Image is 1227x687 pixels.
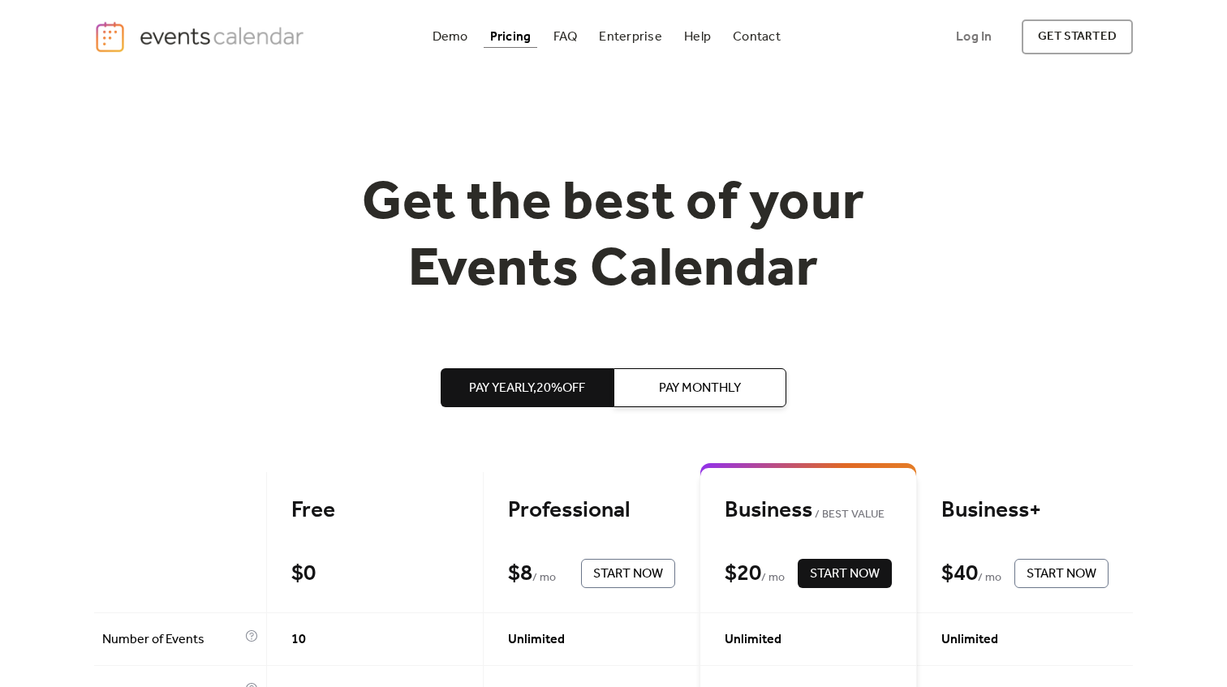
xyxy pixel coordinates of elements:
[940,19,1008,54] a: Log In
[426,26,475,48] a: Demo
[761,569,785,588] span: / mo
[659,379,741,398] span: Pay Monthly
[441,368,613,407] button: Pay Yearly,20%off
[1014,559,1109,588] button: Start Now
[593,565,663,584] span: Start Now
[941,560,978,588] div: $ 40
[798,559,892,588] button: Start Now
[678,26,717,48] a: Help
[725,630,781,650] span: Unlimited
[484,26,538,48] a: Pricing
[547,26,584,48] a: FAQ
[490,32,532,41] div: Pricing
[553,32,578,41] div: FAQ
[599,32,661,41] div: Enterprise
[613,368,786,407] button: Pay Monthly
[532,569,556,588] span: / mo
[302,171,925,303] h1: Get the best of your Events Calendar
[941,496,1109,525] div: Business+
[725,560,761,588] div: $ 20
[102,630,241,650] span: Number of Events
[508,560,532,588] div: $ 8
[684,32,711,41] div: Help
[733,32,781,41] div: Contact
[1022,19,1133,54] a: get started
[291,496,459,525] div: Free
[810,565,880,584] span: Start Now
[581,559,675,588] button: Start Now
[812,505,885,525] span: BEST VALUE
[592,26,668,48] a: Enterprise
[941,630,998,650] span: Unlimited
[291,630,306,650] span: 10
[433,32,468,41] div: Demo
[508,496,675,525] div: Professional
[94,20,308,54] a: home
[978,569,1001,588] span: / mo
[508,630,565,650] span: Unlimited
[725,496,892,525] div: Business
[291,560,316,588] div: $ 0
[1027,565,1096,584] span: Start Now
[726,26,787,48] a: Contact
[469,379,585,398] span: Pay Yearly, 20% off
